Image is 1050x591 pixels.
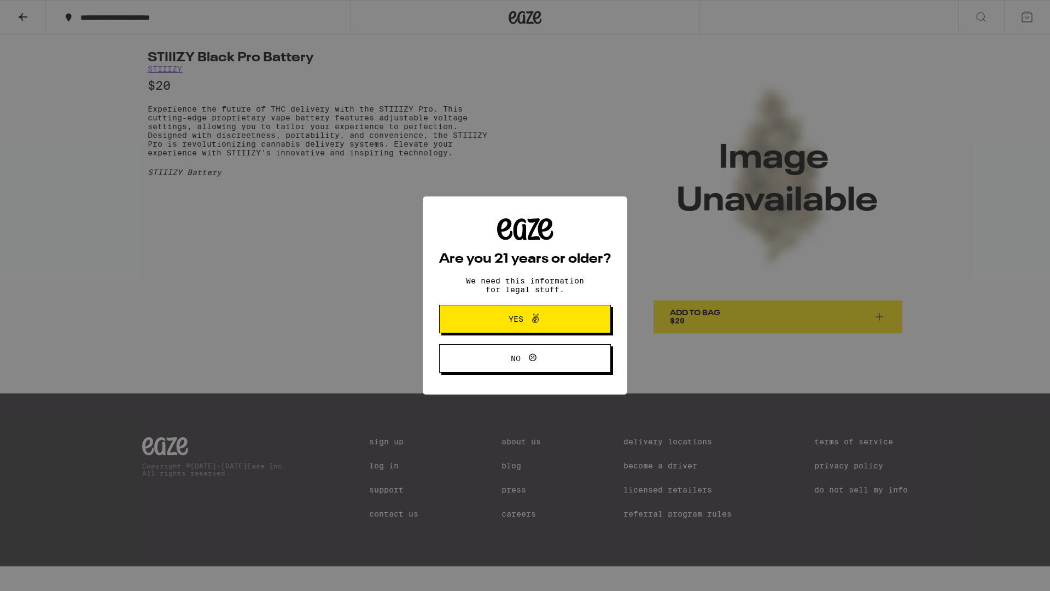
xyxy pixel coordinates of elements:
[509,315,523,323] span: Yes
[439,253,611,266] h2: Are you 21 years or older?
[439,344,611,373] button: No
[511,355,521,362] span: No
[457,276,593,294] p: We need this information for legal stuff.
[439,305,611,333] button: Yes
